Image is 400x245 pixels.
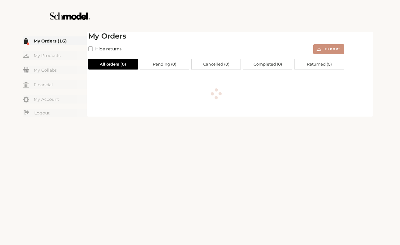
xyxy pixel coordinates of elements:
img: my-order.svg [23,38,29,44]
span: Completed ( 0 ) [254,59,282,69]
a: Logout [23,109,87,117]
img: my-account.svg [23,97,29,103]
span: All orders ( 0 ) [100,59,126,69]
img: my-financial.svg [23,82,29,88]
img: my-hanger.svg [23,53,29,59]
span: Export [325,47,340,51]
a: My Orders (16) [23,36,87,45]
div: Menu [23,36,87,118]
button: Export [314,45,344,54]
span: Returned ( 0 ) [307,59,332,69]
a: My Account [23,95,87,104]
span: Pending ( 0 ) [153,59,176,69]
span: Hide returns [93,46,124,52]
a: My Products [23,51,87,60]
h2: My Orders [88,32,344,41]
img: my-friends.svg [23,67,29,73]
span: Cancelled ( 0 ) [203,59,229,69]
a: My Collabs [23,66,87,74]
img: export.svg [317,47,321,51]
a: Financial [23,80,87,89]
